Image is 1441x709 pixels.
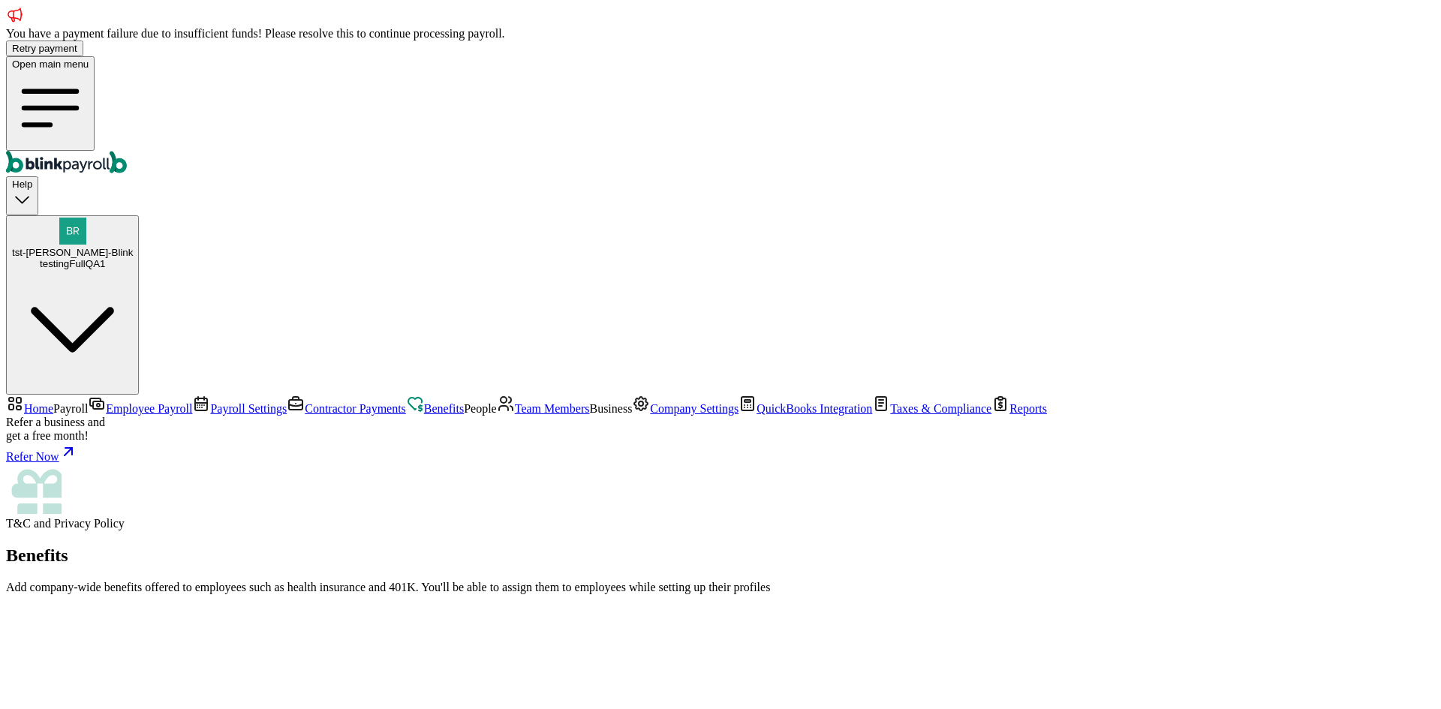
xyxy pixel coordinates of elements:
span: tst-[PERSON_NAME]-Blink [12,247,133,258]
p: Add company-wide benefits offered to employees such as health insurance and 401K. You'll be able ... [6,581,1435,594]
span: and [6,517,125,530]
a: Taxes & Compliance [872,402,991,415]
span: Payroll [53,402,88,415]
span: Company Settings [650,402,739,415]
span: Retry payment [12,43,77,54]
span: QuickBooks Integration [757,402,872,415]
span: Contractor Payments [305,402,406,415]
span: Help [12,179,32,190]
button: tst-[PERSON_NAME]-BlinktestingFullQA1 [6,215,139,395]
h2: Benefits [6,545,1435,566]
div: Refer a business and get a free month! [6,416,1435,443]
span: Home [24,402,53,415]
div: testingFullQA1 [12,258,133,269]
a: QuickBooks Integration [739,402,872,415]
span: Team Members [515,402,590,415]
span: Business [589,402,632,415]
button: Open main menu [6,56,95,151]
a: Payroll Settings [192,402,287,415]
span: T&C [6,517,31,530]
span: Employee Payroll [106,402,192,415]
a: Team Members [497,402,590,415]
span: Reports [1009,402,1047,415]
iframe: Chat Widget [1366,637,1441,709]
a: Benefits [406,402,464,415]
span: Benefits [424,402,464,415]
a: Refer Now [6,443,1435,464]
a: Contractor Payments [287,402,406,415]
button: Retry payment [6,41,83,56]
button: Help [6,176,38,215]
a: Home [6,402,53,415]
a: Reports [991,402,1047,415]
nav: Sidebar [6,395,1435,530]
nav: Global [6,56,1435,176]
a: Company Settings [632,402,739,415]
span: Privacy Policy [54,517,125,530]
span: Payroll Settings [210,402,287,415]
span: Taxes & Compliance [890,402,991,415]
a: Employee Payroll [88,402,192,415]
span: People [464,402,497,415]
div: You have a payment failure due to insufficient funds! Please resolve this to continue processing ... [6,27,1435,41]
span: Open main menu [12,59,89,70]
